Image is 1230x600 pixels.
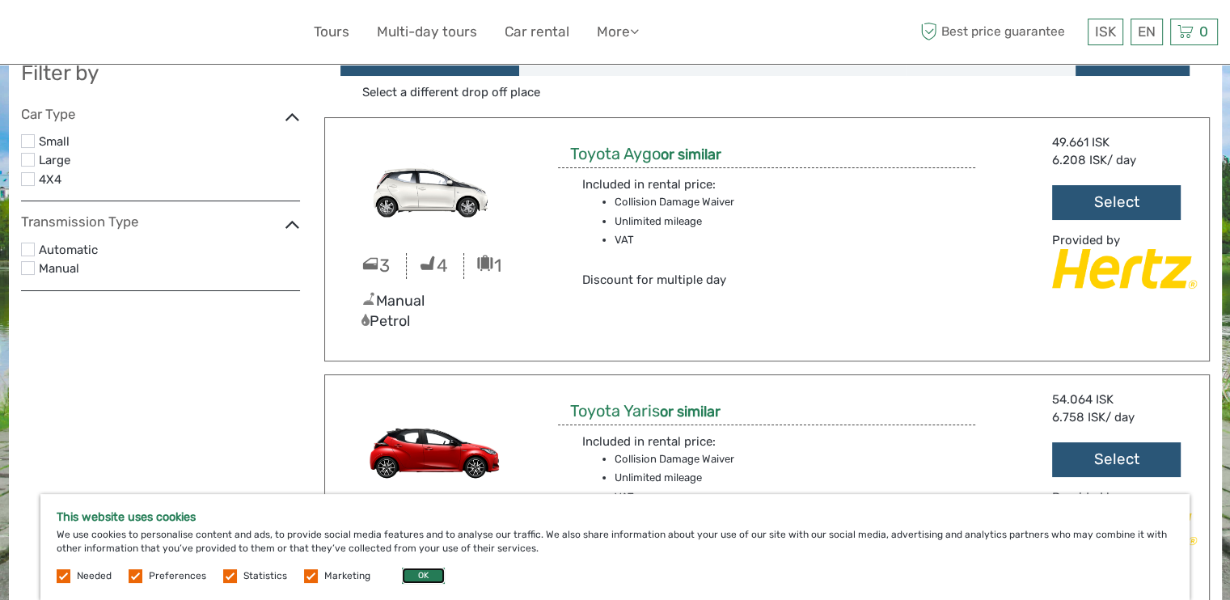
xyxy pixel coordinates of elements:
[377,20,477,44] a: Multi-day tours
[660,403,721,420] strong: or similar
[21,106,300,122] h4: Car Type
[77,569,112,583] label: Needed
[615,213,820,230] li: Unlimited mileage
[243,569,287,583] label: Statistics
[21,213,300,230] h4: Transmission Type
[582,273,726,287] span: Discount for multiple day
[661,146,721,163] strong: or similar
[349,291,522,332] div: Manual Petrol
[1052,489,1196,506] div: Provided by
[1052,249,1196,288] img: Hertz_Car_Rental.png
[1052,442,1180,477] button: Select
[39,132,300,153] label: Small
[39,259,300,280] label: Manual
[402,568,445,584] button: OK
[1052,391,1196,408] div: 54.064 ISK
[615,450,820,468] li: Collision Damage Waiver
[57,510,1173,524] h5: This website uses cookies
[1052,134,1196,151] div: 49.661 ISK
[1052,409,1180,426] div: / day
[39,170,300,191] label: 4X4
[1052,152,1180,169] div: / day
[582,177,716,192] span: Included in rental price:
[615,488,820,506] li: VAT
[1052,185,1180,220] button: Select
[615,193,820,211] li: Collision Damage Waiver
[570,144,729,164] h3: Toyota Aygo
[1052,232,1196,249] div: Provided by
[337,391,534,502] img: EDMN.png
[1095,23,1116,40] span: ISK
[916,19,1084,45] span: Best price guarantee
[39,150,300,171] label: Large
[314,20,349,44] a: Tours
[570,401,729,421] h3: Toyota Yaris
[464,253,522,278] div: 1
[186,25,205,44] button: Open LiveChat chat widget
[40,494,1190,600] div: We use cookies to personalise content and ads, to provide social media features and to analyse ou...
[615,231,820,249] li: VAT
[1052,153,1107,167] span: 6.208 ISK
[582,434,716,449] span: Included in rental price:
[149,569,206,583] label: Preferences
[324,569,370,583] label: Marketing
[1131,19,1163,45] div: EN
[356,84,547,101] a: Select a different drop off place
[1197,23,1211,40] span: 0
[337,134,534,245] img: MBMN2.png
[407,253,464,278] div: 4
[505,20,569,44] a: Car rental
[39,240,300,261] label: Automatic
[615,469,820,487] li: Unlimited mileage
[349,253,407,278] div: 3
[1052,410,1105,425] span: 6.758 ISK
[12,12,108,52] img: 579-c3ad521b-b2e6-4e2f-ac42-c21f71cf5781_logo_small.jpg
[23,28,183,41] p: We're away right now. Please check back later!
[597,20,639,44] a: More
[21,61,300,87] h2: Filter by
